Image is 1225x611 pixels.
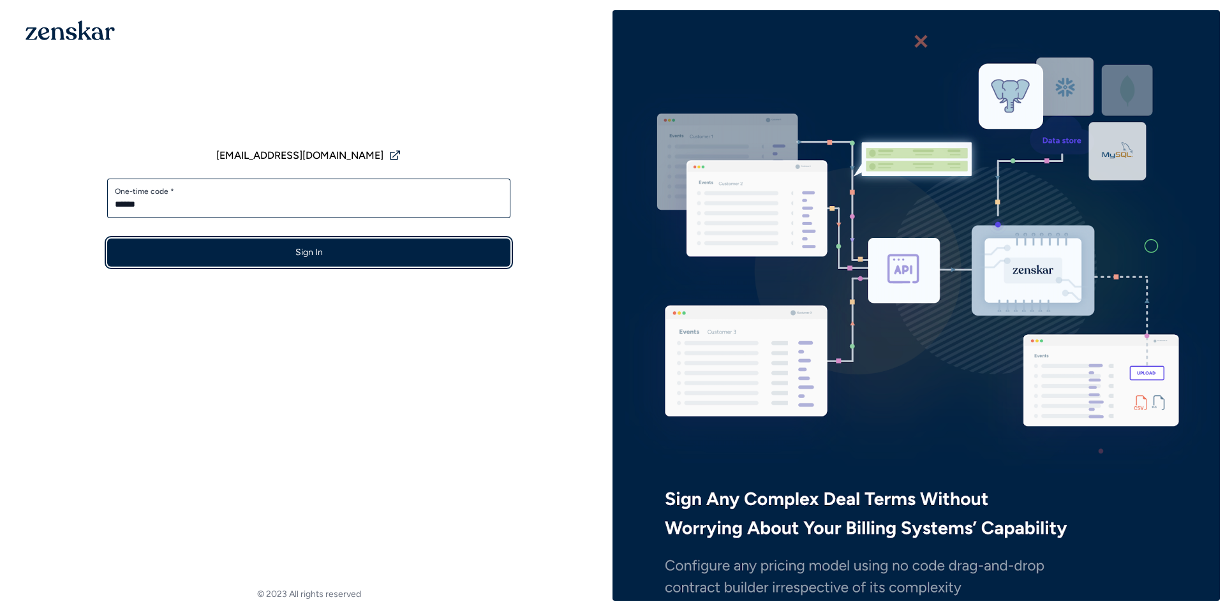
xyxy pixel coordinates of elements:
[115,186,503,196] label: One-time code *
[107,239,510,267] button: Sign In
[216,148,383,163] span: [EMAIL_ADDRESS][DOMAIN_NAME]
[26,20,115,40] img: 1OGAJ2xQqyY4LXKgY66KYq0eOWRCkrZdAb3gUhuVAqdWPZE9SRJmCz+oDMSn4zDLXe31Ii730ItAGKgCKgCCgCikA4Av8PJUP...
[5,588,612,601] footer: © 2023 All rights reserved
